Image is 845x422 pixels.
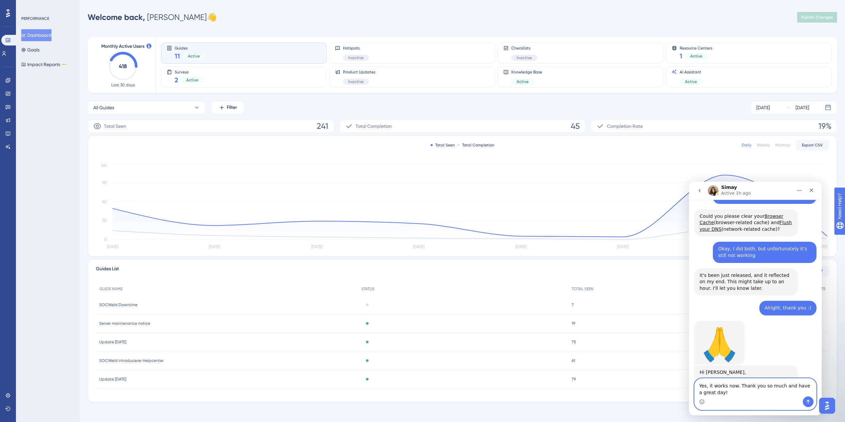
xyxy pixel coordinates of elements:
button: Send a message… [114,215,125,225]
span: Total Completion [356,122,392,130]
div: Hi [PERSON_NAME],The changes should be reflected by now. Can you please check and confirm? [5,184,109,221]
span: AI Assistant [680,69,702,75]
tspan: 90 [102,180,107,185]
button: Emoji picker [10,217,16,223]
div: Daily [742,142,751,148]
div: [DATE] [796,104,809,112]
span: Server maintenance notice [99,321,150,326]
span: Update [DATE] [99,339,126,345]
span: STATUS [361,286,375,292]
tspan: [DATE] [617,244,629,249]
span: Active [188,53,200,59]
div: Hi [PERSON_NAME], [11,188,104,194]
span: Filter [227,104,237,112]
button: Goals [21,44,40,56]
span: Guides [175,45,205,50]
span: Update [DATE] [99,377,126,382]
div: Total Seen [431,142,455,148]
tspan: [DATE] [816,244,827,249]
span: Resource Centers [680,45,712,50]
span: 75 [572,339,576,345]
span: 79 [572,377,576,382]
button: Export CSV [796,140,829,150]
div: Monthly [775,142,790,148]
span: Inactive [517,55,532,60]
span: 61 [572,358,575,363]
span: GUIDE NAME [99,286,123,292]
span: 1 [680,51,682,61]
span: 241 [317,121,328,131]
span: Inactive [348,55,364,60]
tspan: [DATE] [209,244,220,249]
span: Active [186,77,198,83]
button: Filter [211,101,244,114]
div: Simay says… [5,184,127,235]
span: All Guides [93,104,114,112]
button: Dashboard [21,29,51,41]
tspan: 120 [101,163,107,168]
tspan: 30 [102,218,107,223]
span: 19% [818,121,831,131]
tspan: [DATE] [515,244,527,249]
tspan: [DATE] [413,244,424,249]
span: Product Updates [343,69,375,75]
span: Active [517,79,529,84]
div: BETA [61,63,67,66]
div: [PERSON_NAME] 👋 [88,12,217,23]
div: PERFORMANCE [21,16,49,21]
span: Hotspots [343,45,369,51]
div: Total Completion [458,142,494,148]
iframe: UserGuiding AI Assistant Launcher [817,396,837,416]
span: Total Seen [104,122,126,130]
span: 19 [572,321,575,326]
text: 418 [119,63,127,69]
span: Need Help? [16,2,42,10]
span: 45 [571,121,580,131]
span: Inactive [348,79,364,84]
span: 2 [175,75,178,85]
tspan: [DATE] [107,244,118,249]
span: Publish Changes [801,15,833,20]
div: Weekly [757,142,770,148]
span: 11 [175,51,180,61]
span: Guides List [96,265,119,277]
span: SOCWeld Downtime [99,302,137,307]
span: Monthly Active Users [101,42,144,50]
span: Active [685,79,697,84]
tspan: 60 [102,199,107,204]
span: Knowledge Base [511,69,542,75]
span: Active [690,53,702,59]
iframe: Intercom live chat [689,182,822,415]
div: [DATE] [756,104,770,112]
span: TOTAL SEEN [572,286,593,292]
textarea: Message… [6,197,127,215]
button: All Guides [88,101,206,114]
span: 7 [572,302,574,307]
span: Completion Rate [607,122,643,130]
button: Impact ReportsBETA [21,58,67,70]
span: Last 30 days [111,82,135,88]
span: Checklists [511,45,537,51]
